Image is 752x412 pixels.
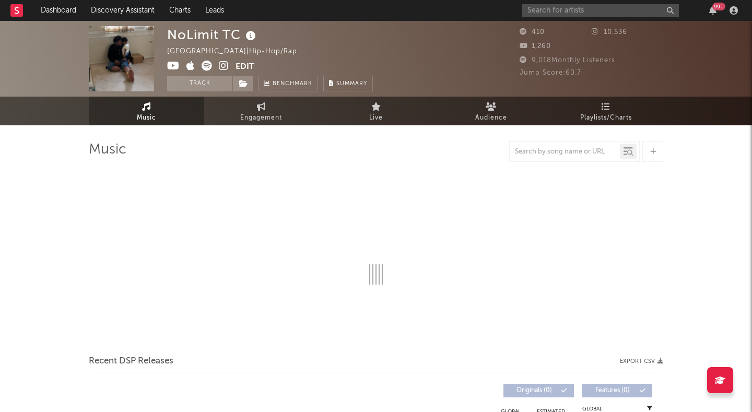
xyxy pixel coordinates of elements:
a: Engagement [204,97,319,125]
span: Benchmark [273,78,312,90]
div: 99 + [712,3,725,10]
span: 410 [520,29,545,36]
a: Audience [433,97,548,125]
span: Audience [475,112,507,124]
a: Playlists/Charts [548,97,663,125]
span: Live [369,112,383,124]
button: Track [167,76,232,91]
button: Summary [323,76,373,91]
span: 9,018 Monthly Listeners [520,57,615,64]
button: Edit [236,61,254,74]
a: Benchmark [258,76,318,91]
span: Originals ( 0 ) [510,387,558,394]
button: Export CSV [620,358,663,364]
span: Summary [336,81,367,87]
a: Music [89,97,204,125]
div: [GEOGRAPHIC_DATA] | Hip-Hop/Rap [167,45,309,58]
input: Search for artists [522,4,679,17]
button: Originals(0) [503,384,574,397]
span: Features ( 0 ) [589,387,637,394]
span: Music [137,112,156,124]
button: Features(0) [582,384,652,397]
span: Recent DSP Releases [89,355,173,368]
span: 10,536 [592,29,627,36]
input: Search by song name or URL [510,148,620,156]
span: Jump Score: 60.7 [520,69,581,76]
a: Live [319,97,433,125]
div: NoLimit TC [167,26,258,43]
button: 99+ [709,6,716,15]
span: Engagement [240,112,282,124]
span: 1,260 [520,43,551,50]
span: Playlists/Charts [580,112,632,124]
